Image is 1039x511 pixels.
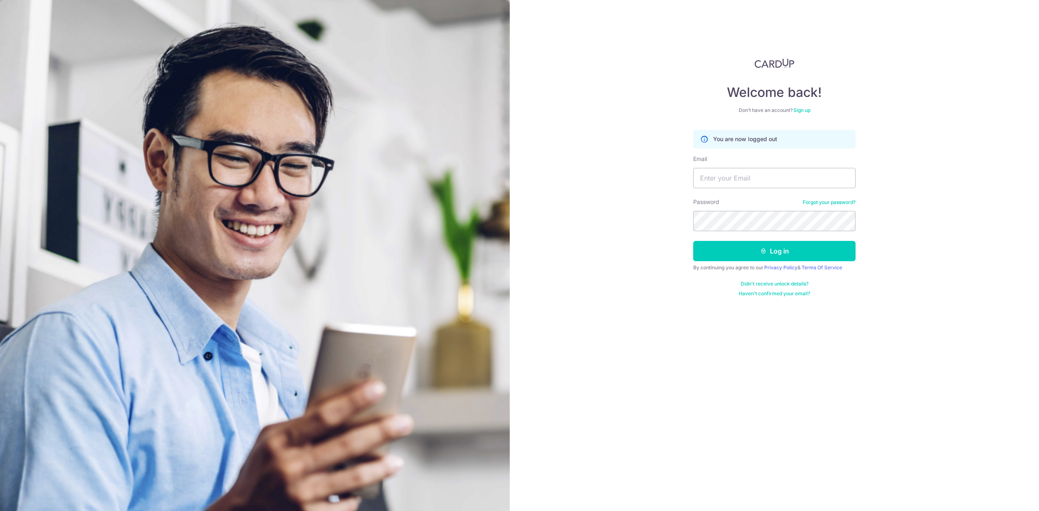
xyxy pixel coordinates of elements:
[693,198,719,206] label: Password
[693,107,856,114] div: Don’t have an account?
[739,290,810,297] a: Haven't confirmed your email?
[693,264,856,271] div: By continuing you agree to our &
[693,168,856,188] input: Enter your Email
[693,84,856,101] h4: Welcome back!
[693,155,707,163] label: Email
[764,264,798,271] a: Privacy Policy
[793,107,811,113] a: Sign up
[803,199,856,206] a: Forgot your password?
[754,58,794,68] img: CardUp Logo
[713,135,777,143] p: You are now logged out
[693,241,856,261] button: Log in
[802,264,842,271] a: Terms Of Service
[741,281,808,287] a: Didn't receive unlock details?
